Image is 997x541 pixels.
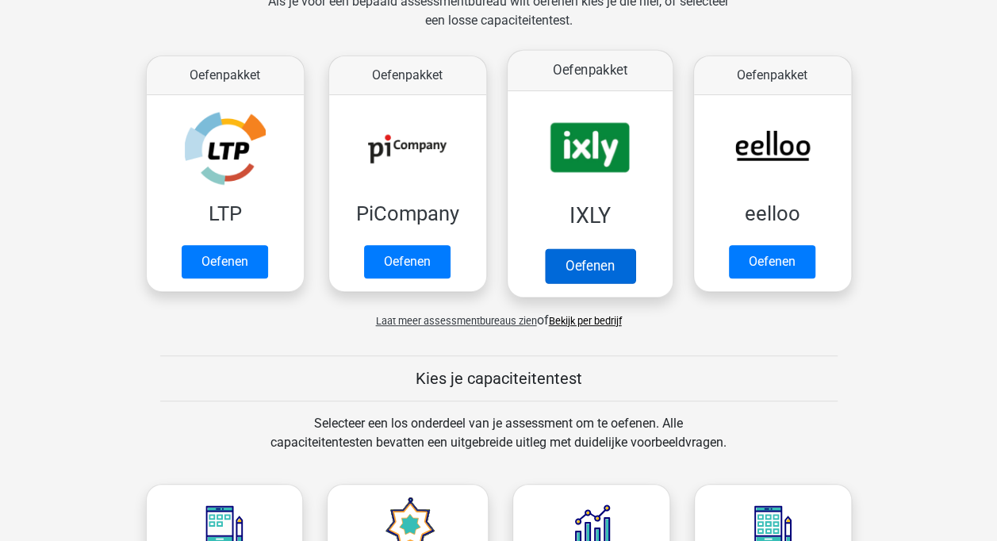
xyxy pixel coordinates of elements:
[729,245,815,278] a: Oefenen
[376,315,537,327] span: Laat meer assessmentbureaus zien
[160,369,838,388] h5: Kies je capaciteitentest
[549,315,622,327] a: Bekijk per bedrijf
[544,248,635,283] a: Oefenen
[255,414,742,471] div: Selecteer een los onderdeel van je assessment om te oefenen. Alle capaciteitentesten bevatten een...
[134,298,864,330] div: of
[364,245,451,278] a: Oefenen
[182,245,268,278] a: Oefenen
